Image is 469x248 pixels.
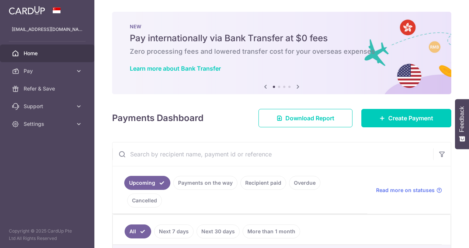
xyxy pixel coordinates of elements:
[130,65,221,72] a: Learn more about Bank Transfer
[258,109,352,127] a: Download Report
[173,176,237,190] a: Payments on the way
[112,111,204,125] h4: Payments Dashboard
[376,187,442,194] a: Read more on statuses
[154,224,194,238] a: Next 7 days
[112,12,451,94] img: Bank transfer banner
[376,187,435,194] span: Read more on statuses
[24,50,72,57] span: Home
[455,99,469,149] button: Feedback - Show survey
[127,194,162,208] a: Cancelled
[112,142,433,166] input: Search by recipient name, payment id or reference
[459,106,465,132] span: Feedback
[285,114,334,123] span: Download Report
[388,114,433,123] span: Create Payment
[24,120,72,128] span: Settings
[243,224,300,238] a: More than 1 month
[361,109,451,127] a: Create Payment
[197,224,240,238] a: Next 30 days
[130,32,434,44] h5: Pay internationally via Bank Transfer at $0 fees
[12,26,83,33] p: [EMAIL_ADDRESS][DOMAIN_NAME]
[24,67,72,75] span: Pay
[125,224,151,238] a: All
[289,176,320,190] a: Overdue
[130,24,434,29] p: NEW
[124,176,170,190] a: Upcoming
[9,6,45,15] img: CardUp
[130,47,434,56] h6: Zero processing fees and lowered transfer cost for your overseas expenses
[240,176,286,190] a: Recipient paid
[24,103,72,110] span: Support
[24,85,72,92] span: Refer & Save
